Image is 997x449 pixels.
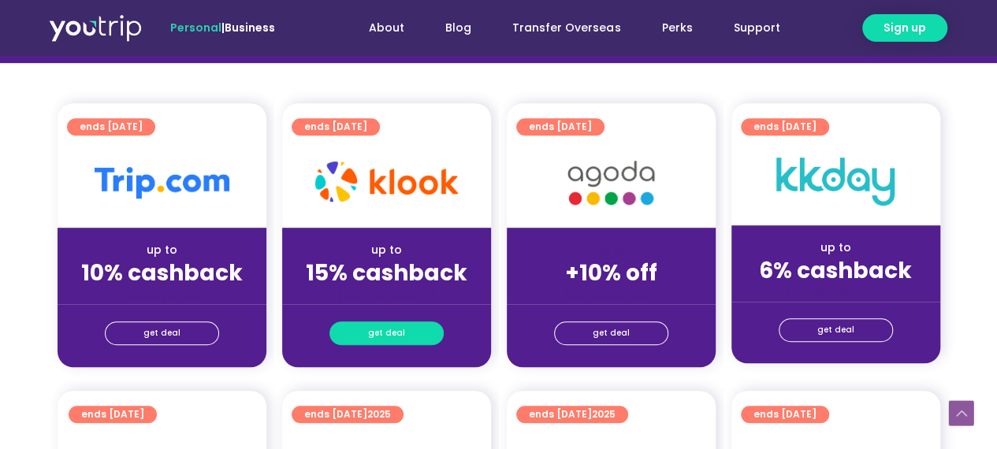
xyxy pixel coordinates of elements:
span: 2025 [367,407,391,421]
div: up to [295,242,478,258]
a: Blog [425,13,492,43]
span: ends [DATE] [304,406,391,423]
span: get deal [143,322,180,344]
a: get deal [105,321,219,345]
span: Sign up [884,20,926,36]
div: (for stays only) [744,285,928,302]
span: ends [DATE] [753,118,817,135]
a: ends [DATE]2025 [516,406,628,423]
div: up to [70,242,254,258]
a: get deal [329,321,444,345]
nav: Menu [318,13,800,43]
div: (for stays only) [295,288,478,304]
a: Sign up [862,14,947,42]
a: get deal [554,321,668,345]
a: ends [DATE] [741,118,829,135]
a: ends [DATE]2025 [292,406,404,423]
span: | [170,20,275,35]
a: ends [DATE] [69,406,157,423]
div: (for stays only) [70,288,254,304]
a: ends [DATE] [741,406,829,423]
a: Perks [641,13,712,43]
strong: +10% off [565,258,657,288]
div: (for stays only) [519,288,703,304]
strong: 10% cashback [81,258,243,288]
strong: 6% cashback [759,255,912,286]
span: get deal [817,319,854,341]
span: get deal [368,322,405,344]
span: 2025 [592,407,616,421]
span: up to [597,242,626,258]
div: up to [744,239,928,256]
a: Support [712,13,800,43]
a: get deal [779,318,893,342]
span: ends [DATE] [81,406,144,423]
span: ends [DATE] [529,118,592,135]
strong: 15% cashback [306,258,467,288]
span: Personal [170,20,221,35]
span: ends [DATE] [80,118,143,135]
a: Business [225,20,275,35]
a: About [348,13,425,43]
span: ends [DATE] [753,406,817,423]
a: ends [DATE] [292,118,380,135]
span: ends [DATE] [529,406,616,423]
span: ends [DATE] [304,118,367,135]
a: ends [DATE] [516,118,605,135]
span: get deal [593,322,630,344]
a: ends [DATE] [67,118,155,135]
a: Transfer Overseas [492,13,641,43]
